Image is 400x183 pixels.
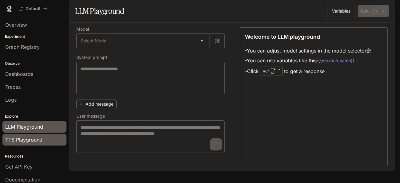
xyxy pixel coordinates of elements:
p: ⏎ [271,68,280,75]
span: Select Model [81,38,107,44]
li: - You can use variables like this: [245,56,371,65]
code: {{variable_name}} [318,57,354,64]
div: Run [260,67,283,76]
div: Select Model [77,34,210,48]
p: CTRL + [271,68,280,71]
p: User message [76,114,105,118]
p: Default [26,6,41,11]
li: - Click to get a response [245,65,371,77]
button: Variables [327,5,355,17]
button: Add message [76,99,117,109]
li: - You can adjust model settings in the model selector [245,46,371,56]
p: System prompt [76,55,107,60]
h1: LLM Playground [75,5,124,17]
p: Welcome to LLM playground [245,33,320,41]
button: All workspaces [16,2,50,15]
p: Model [76,27,89,31]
